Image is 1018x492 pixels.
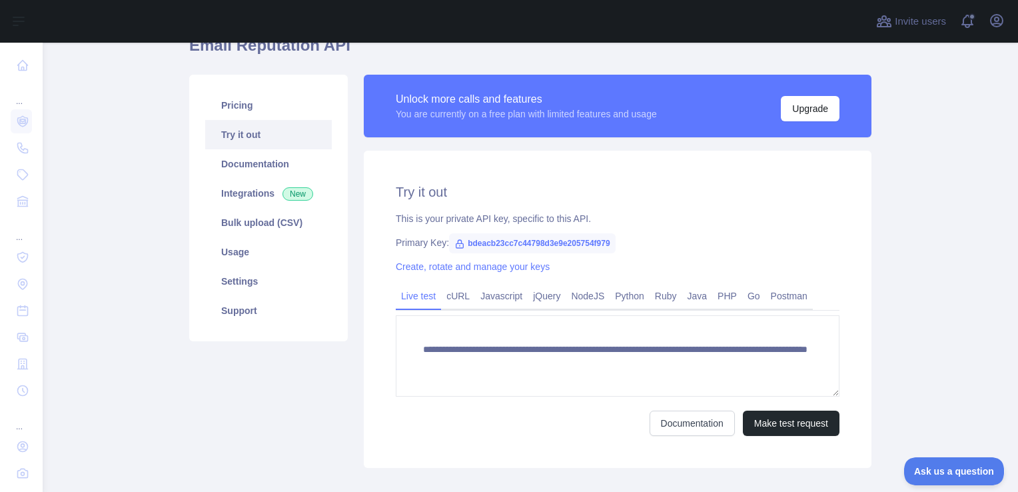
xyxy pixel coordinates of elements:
a: Ruby [650,285,682,307]
a: Java [682,285,713,307]
a: cURL [441,285,475,307]
button: Upgrade [781,96,839,121]
a: Bulk upload (CSV) [205,208,332,237]
a: Go [742,285,765,307]
div: This is your private API key, specific to this API. [396,212,839,225]
a: PHP [712,285,742,307]
a: Integrations New [205,179,332,208]
span: New [282,187,313,201]
div: ... [11,80,32,107]
a: Create, rotate and manage your keys [396,261,550,272]
a: Python [610,285,650,307]
a: Support [205,296,332,325]
button: Make test request [743,411,839,436]
a: Javascript [475,285,528,307]
span: bdeacb23cc7c44798d3e9e205754f979 [449,233,616,253]
h1: Email Reputation API [189,35,871,67]
div: Unlock more calls and features [396,91,657,107]
a: Documentation [650,411,735,436]
div: You are currently on a free plan with limited features and usage [396,107,657,121]
div: Primary Key: [396,236,839,249]
a: Postman [765,285,813,307]
div: ... [11,216,32,243]
iframe: Toggle Customer Support [904,457,1005,485]
button: Invite users [873,11,949,32]
a: Settings [205,267,332,296]
a: Usage [205,237,332,267]
h2: Try it out [396,183,839,201]
a: Live test [396,285,441,307]
a: jQuery [528,285,566,307]
a: NodeJS [566,285,610,307]
div: ... [11,405,32,432]
a: Documentation [205,149,332,179]
span: Invite users [895,14,946,29]
a: Try it out [205,120,332,149]
a: Pricing [205,91,332,120]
